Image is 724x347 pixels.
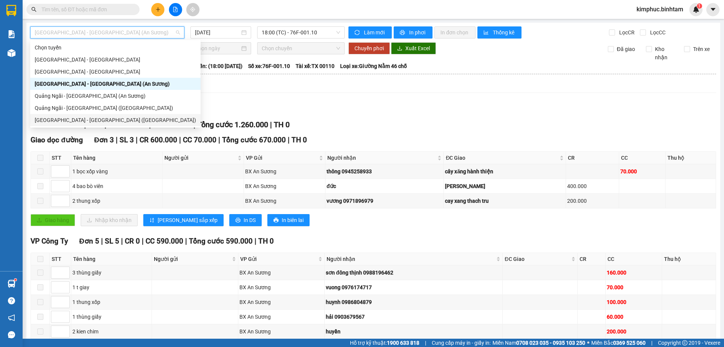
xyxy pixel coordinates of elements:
span: aim [190,7,195,12]
div: 2 thung xốp [72,197,161,205]
span: notification [8,314,15,321]
span: | [270,120,272,129]
div: 3 thùng giấy [72,268,150,277]
th: CC [606,253,662,265]
td: BX An Sương [244,179,325,194]
div: BX An Sương [239,298,323,306]
th: Tên hàng [71,152,163,164]
span: Hỗ trợ kỹ thuật: [350,339,419,347]
span: | [101,237,103,245]
div: 1 bọc xốp vàng [72,167,161,176]
div: 60.000 [607,313,661,321]
span: VP Công Ty [31,237,68,245]
button: syncLàm mới [348,26,392,39]
button: downloadXuất Excel [391,42,436,54]
span: printer [273,217,279,224]
span: | [136,136,138,144]
span: kimphuc.binhtam [630,5,689,14]
span: bar-chart [483,30,490,36]
span: printer [400,30,406,36]
span: Người nhận [327,255,495,263]
span: Lọc CC [647,28,667,37]
div: 200.000 [567,197,618,205]
button: printerIn phơi [394,26,433,39]
strong: 0369 525 060 [613,340,646,346]
span: Sài Gòn - Quảng Ngãi (An Sương) [35,27,180,38]
span: | [218,136,220,144]
button: file-add [169,3,182,16]
img: logo-vxr [6,5,16,16]
span: SL 5 [105,237,119,245]
span: Số xe: 76F-001.10 [248,62,290,70]
span: VP Gửi [240,255,317,263]
div: đức [327,182,442,190]
div: thông 0945258933 [327,167,442,176]
div: 1 thùng giấy [72,313,150,321]
button: In đơn chọn [434,26,476,39]
div: 2 kien chim [72,327,150,336]
span: caret-down [710,6,716,13]
span: Người gửi [154,255,230,263]
span: file-add [173,7,178,12]
div: Quảng Ngãi - Hà Nội [30,66,201,78]
img: icon-new-feature [693,6,699,13]
div: Quảng Ngãi - [GEOGRAPHIC_DATA] (An Sương) [35,92,196,100]
button: bar-chartThống kê [477,26,522,39]
strong: 0708 023 035 - 0935 103 250 [516,340,585,346]
input: Tìm tên, số ĐT hoặc mã đơn [41,5,130,14]
span: Cung cấp máy in - giấy in: [432,339,491,347]
button: aim [186,3,199,16]
span: Tổng cước 1.260.000 [197,120,268,129]
span: In phơi [409,28,426,37]
button: printerIn DS [229,214,262,226]
div: BX An Sương [239,327,323,336]
td: BX An Sương [238,310,325,324]
span: question-circle [8,297,15,304]
div: BX An Sương [239,283,323,291]
span: Tổng cước 670.000 [222,136,286,144]
strong: 1900 633 818 [387,340,419,346]
div: BX An Sương [245,182,324,190]
span: Trên xe [690,45,713,53]
span: Tổng cước 590.000 [189,237,253,245]
span: Miền Nam [492,339,585,347]
input: Chọn ngày [195,44,240,52]
span: 18:00 (TC) - 76F-001.10 [262,27,340,38]
button: uploadGiao hàng [31,214,75,226]
div: huynh 0986804879 [326,298,501,306]
span: | [121,237,123,245]
div: vương 0971896979 [327,197,442,205]
span: TH 0 [291,136,307,144]
div: 1 t giay [72,283,150,291]
div: 160.000 [607,268,661,277]
button: caret-down [706,3,719,16]
span: Lọc CR [616,28,636,37]
img: warehouse-icon [8,49,15,57]
span: Chuyến: (18:00 [DATE]) [187,62,242,70]
div: 70.000 [607,283,661,291]
div: BX An Sương [239,268,323,277]
th: Thu hộ [666,152,716,164]
button: sort-ascending[PERSON_NAME] sắp xếp [143,214,224,226]
span: ⚪️ [587,341,589,344]
span: ĐC Giao [446,154,558,162]
span: Thống kê [493,28,515,37]
span: Kho nhận [652,45,678,62]
button: plus [151,3,164,16]
span: In DS [244,216,256,224]
div: 200.000 [607,327,661,336]
div: [GEOGRAPHIC_DATA] - [GEOGRAPHIC_DATA] (An Sương) [35,80,196,88]
td: BX An Sương [238,295,325,310]
th: CR [578,253,606,265]
div: Chọn tuyến [30,42,201,54]
sup: 1 [697,3,702,9]
span: | [651,339,652,347]
span: plus [155,7,161,12]
span: [PERSON_NAME] sắp xếp [158,216,218,224]
span: search [31,7,37,12]
div: Quảng Ngãi - Sài Gòn (An Sương) [30,90,201,102]
span: Loại xe: Giường Nằm 46 chỗ [340,62,407,70]
div: Sài Gòn - Quảng Ngãi (Vạn Phúc) [30,114,201,126]
div: vuong 0976174717 [326,283,501,291]
span: In biên lai [282,216,304,224]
